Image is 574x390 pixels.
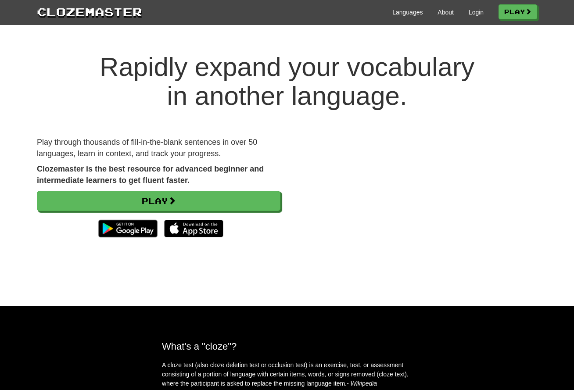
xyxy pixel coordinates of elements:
[37,165,264,185] strong: Clozemaster is the best resource for advanced beginner and intermediate learners to get fluent fa...
[438,8,454,17] a: About
[162,361,412,388] p: A cloze test (also cloze deletion test or occlusion test) is an exercise, test, or assessment con...
[164,220,223,237] img: Download_on_the_App_Store_Badge_US-UK_135x40-25178aeef6eb6b83b96f5f2d004eda3bffbb37122de64afbaef7...
[347,380,377,387] em: - Wikipedia
[37,191,280,211] a: Play
[37,137,280,159] p: Play through thousands of fill-in-the-blank sentences in over 50 languages, learn in context, and...
[469,8,484,17] a: Login
[94,215,162,242] img: Get it on Google Play
[162,341,412,352] h2: What's a "cloze"?
[499,4,537,19] a: Play
[392,8,423,17] a: Languages
[37,4,142,20] a: Clozemaster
